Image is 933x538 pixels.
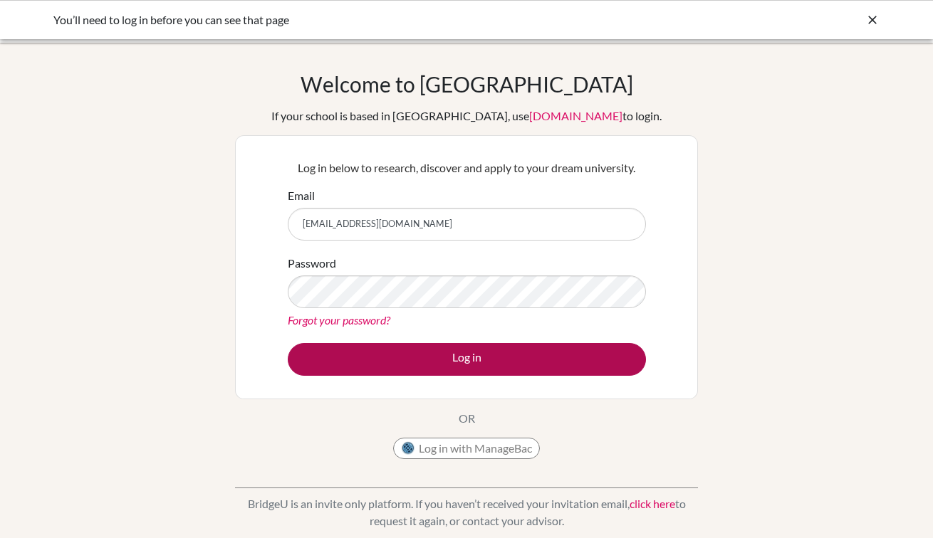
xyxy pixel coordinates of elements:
[301,71,633,97] h1: Welcome to [GEOGRAPHIC_DATA]
[529,109,622,122] a: [DOMAIN_NAME]
[630,497,675,510] a: click here
[459,410,475,427] p: OR
[235,495,698,529] p: BridgeU is an invite only platform. If you haven’t received your invitation email, to request it ...
[288,313,390,327] a: Forgot your password?
[53,11,666,28] div: You’ll need to log in before you can see that page
[288,255,336,272] label: Password
[288,187,315,204] label: Email
[288,343,646,376] button: Log in
[393,438,540,459] button: Log in with ManageBac
[271,107,662,125] div: If your school is based in [GEOGRAPHIC_DATA], use to login.
[288,159,646,176] p: Log in below to research, discover and apply to your dream university.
